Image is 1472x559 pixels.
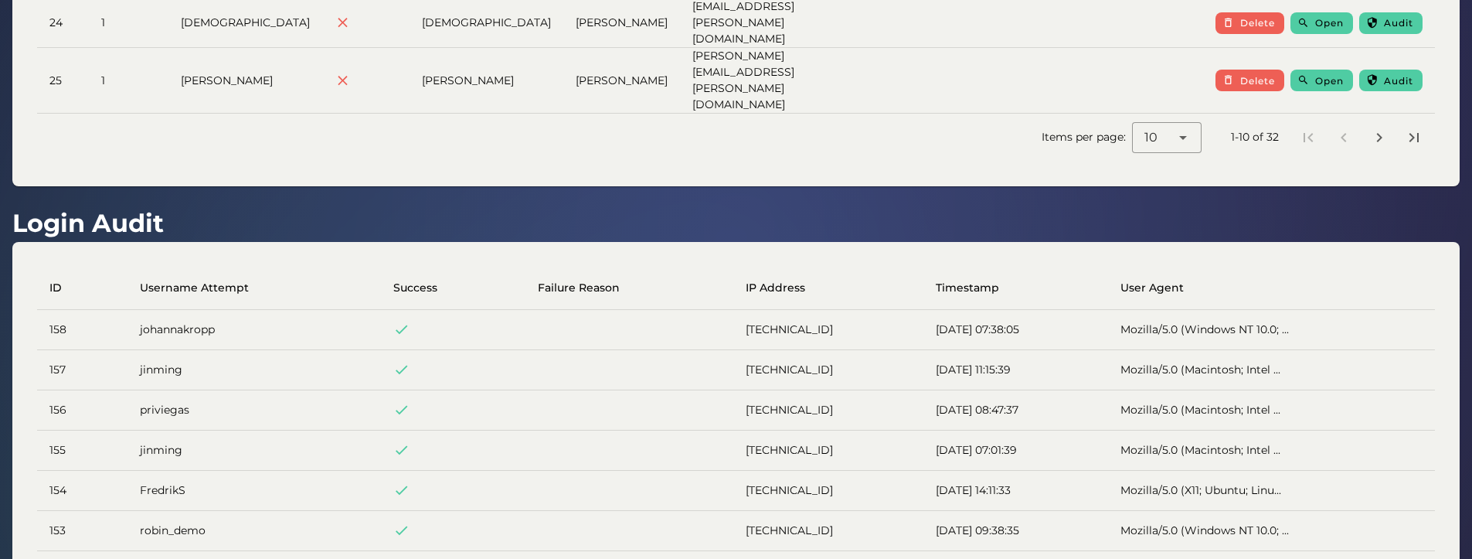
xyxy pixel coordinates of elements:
td: FredrikS [127,471,382,511]
button: Next page [1365,124,1393,152]
td: [TECHNICAL_ID] [733,471,923,511]
span: ID [49,280,62,296]
span: Delete [1239,17,1276,29]
span: User Agent [1120,280,1184,296]
button: Delete [1215,70,1284,91]
td: [PERSON_NAME] [410,48,563,113]
span: Open [1314,17,1344,29]
td: [TECHNICAL_ID] [733,390,923,431]
td: 158 [37,310,127,350]
span: Audit [1383,17,1413,29]
td: [PERSON_NAME][EMAIL_ADDRESS][PERSON_NAME][DOMAIN_NAME] [680,48,873,113]
span: Mozilla/5.0 (Macintosh; Intel ... [1120,363,1280,377]
span: Audit [1383,75,1413,87]
td: jinming [127,431,382,471]
td: [DATE] 08:47:37 [923,390,1108,431]
span: Timestamp [936,280,999,296]
span: Mozilla/5.0 (Macintosh; Intel ... [1120,443,1280,457]
td: [TECHNICAL_ID] [733,310,923,350]
span: Mozilla/5.0 (X11; Ubuntu; Linu... [1120,483,1281,497]
td: johannakropp [127,310,382,350]
button: Audit [1359,12,1423,34]
span: Username Attempt [140,280,249,296]
td: [PERSON_NAME] [563,48,680,113]
span: Open [1314,75,1344,87]
span: Mozilla/5.0 (Windows NT 10.0; ... [1120,523,1289,537]
button: Open [1290,70,1353,91]
span: Delete [1239,75,1276,87]
td: [TECHNICAL_ID] [733,511,923,551]
button: Delete [1215,12,1284,34]
div: 1-10 of 32 [1231,129,1279,145]
td: 154 [37,471,127,511]
td: jinming [127,350,382,390]
td: [DATE] 07:38:05 [923,310,1108,350]
td: 25 [37,48,89,113]
td: [DATE] 09:38:35 [923,511,1108,551]
button: Last page [1400,124,1428,152]
button: Audit [1359,70,1423,91]
td: 155 [37,431,127,471]
td: priviegas [127,390,382,431]
span: Mozilla/5.0 (Macintosh; Intel ... [1120,403,1280,417]
td: [TECHNICAL_ID] [733,350,923,390]
td: [PERSON_NAME] [168,48,322,113]
span: 10 [1144,128,1158,147]
td: [DATE] 14:11:33 [923,471,1108,511]
button: Open [1290,12,1353,34]
td: 157 [37,350,127,390]
span: Mozilla/5.0 (Windows NT 10.0; ... [1120,322,1289,336]
td: robin_demo [127,511,382,551]
td: 153 [37,511,127,551]
span: Failure Reason [538,280,620,296]
td: [TECHNICAL_ID] [733,431,923,471]
td: [DATE] 07:01:39 [923,431,1108,471]
td: [DATE] 11:15:39 [923,350,1108,390]
span: Success [393,280,437,296]
td: 156 [37,390,127,431]
span: IP Address [746,280,805,296]
td: 1 [89,48,168,113]
nav: Pagination Navigation [1291,120,1432,155]
span: Items per page: [1042,129,1132,145]
h1: Login Audit [12,205,164,242]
